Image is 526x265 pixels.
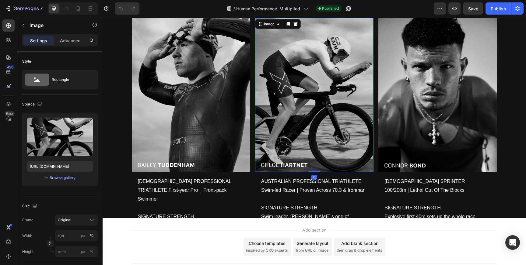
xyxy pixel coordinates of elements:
[30,22,81,29] p: Image
[55,230,98,241] input: px%
[2,2,45,15] button: 7
[463,2,483,15] button: Save
[44,174,48,181] span: or
[55,246,98,257] input: px%
[22,217,33,223] label: Frame
[103,17,526,265] iframe: Design area
[282,160,389,222] p: [DEMOGRAPHIC_DATA] SPRINTER 100/200m | Lethal Out Of The Blocks SIGNATURE STRENGTH Explosive firs...
[22,202,38,210] div: Size
[49,175,76,181] button: Browse gallery
[88,232,95,239] button: px
[197,210,226,216] span: Add section
[90,233,93,239] div: %
[209,158,215,163] div: 0
[5,111,15,116] div: Beta
[486,2,511,15] button: Publish
[233,5,235,12] span: /
[60,37,81,44] p: Advanced
[22,100,43,108] div: Source
[58,217,71,223] span: Original
[160,4,173,10] div: Image
[194,223,226,229] div: Generate layout
[239,223,276,229] div: Add blank section
[491,5,506,12] div: Publish
[153,1,271,155] img: gempages_583446018394161816-b99013e4-765d-40da-a16b-238a4c7c60d9.jpg
[88,248,95,255] button: px
[55,215,98,225] button: Original
[276,1,394,155] img: gempages_583446018394161816-ba6d9d85-4914-40cc-a312-7ce5e5c4220b.jpg
[468,6,478,11] span: Save
[40,5,43,12] p: 7
[81,249,85,254] div: px
[143,231,185,236] span: inspired by CRO experts
[193,231,226,236] span: from URL or image
[234,231,279,236] span: then drag & drop elements
[22,249,33,254] label: Height
[79,232,87,239] button: %
[236,5,301,12] span: Human Performance. Multiplied.
[27,118,93,156] img: preview-image
[322,6,339,11] span: Published
[159,169,266,248] p: Swim-led Racer | Proven Across ​70.3 & Ironman​ SIGNATURE STRENGTH Swim leader. [PERSON_NAME]’s o...
[50,175,75,181] div: Browse gallery
[81,233,85,239] div: px
[6,65,15,70] div: 450
[30,37,47,44] p: Settings
[159,160,266,169] p: AUSTRALIAN PROFESSIONAL TRIATHLETE
[79,248,87,255] button: %
[52,73,89,87] div: Rectangle
[35,160,143,256] p: [DEMOGRAPHIC_DATA] PROFESSIONAL TRIATHLETE First-year Pro | Front-pack Swimmer SIGNATURE STRENGTH...
[27,161,93,172] input: https://example.com/image.jpg
[22,233,32,239] label: Width
[146,223,183,229] div: Choose templates
[505,235,520,250] div: Open Intercom Messenger
[115,2,139,15] div: Undo/Redo
[22,59,31,64] div: Style
[90,249,93,254] div: %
